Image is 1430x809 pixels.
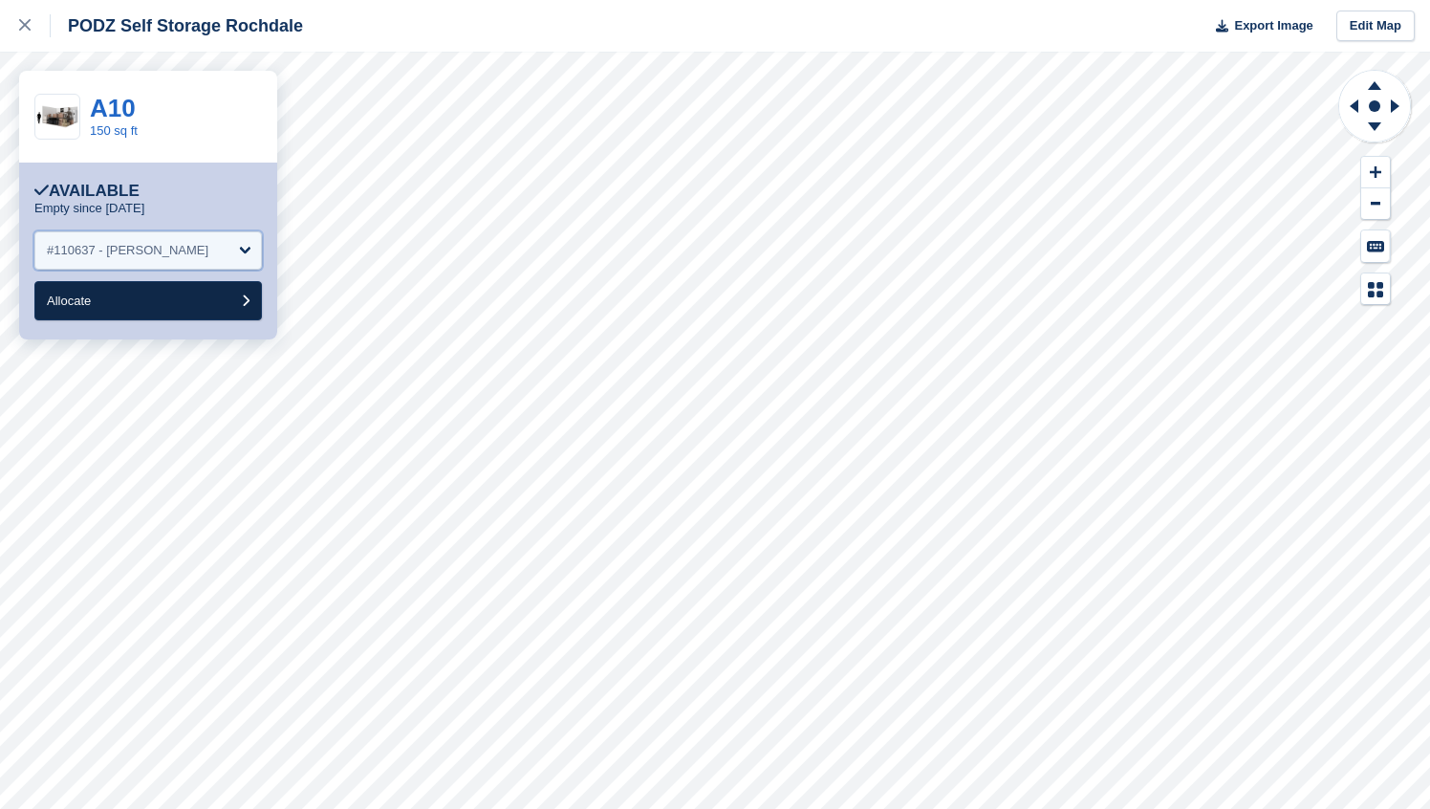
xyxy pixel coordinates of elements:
[34,182,140,201] div: Available
[47,241,208,260] div: #110637 - [PERSON_NAME]
[1204,11,1313,42] button: Export Image
[1336,11,1415,42] a: Edit Map
[1234,16,1312,35] span: Export Image
[1361,273,1390,305] button: Map Legend
[1361,157,1390,188] button: Zoom In
[1361,188,1390,220] button: Zoom Out
[35,100,79,134] img: 150-sqft-unit.jpg
[34,281,262,320] button: Allocate
[34,201,144,216] p: Empty since [DATE]
[47,294,91,308] span: Allocate
[1361,230,1390,262] button: Keyboard Shortcuts
[51,14,303,37] div: PODZ Self Storage Rochdale
[90,123,138,138] a: 150 sq ft
[90,94,136,122] a: A10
